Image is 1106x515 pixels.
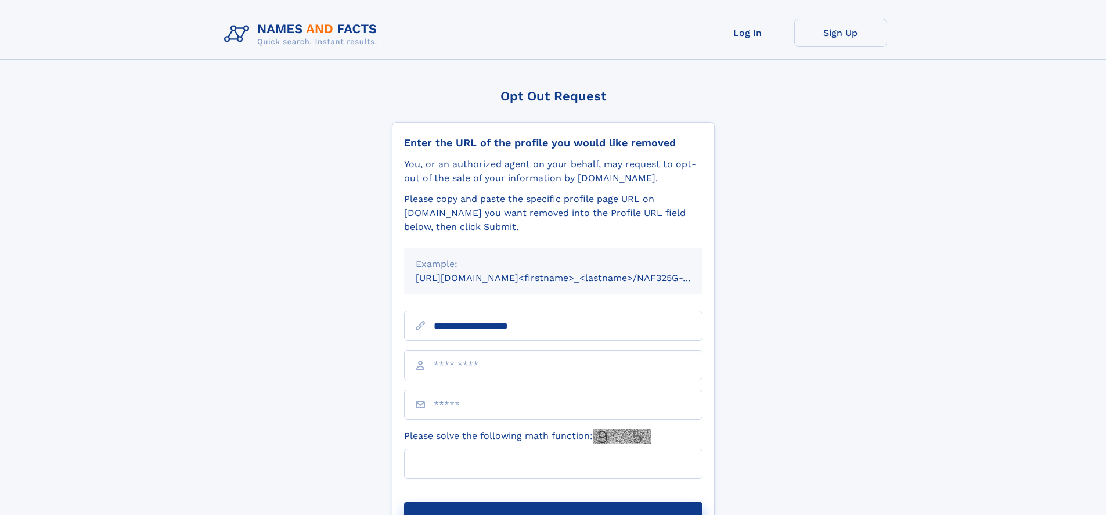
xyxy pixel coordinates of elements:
div: Opt Out Request [392,89,715,103]
div: Example: [416,257,691,271]
div: Please copy and paste the specific profile page URL on [DOMAIN_NAME] you want removed into the Pr... [404,192,702,234]
div: You, or an authorized agent on your behalf, may request to opt-out of the sale of your informatio... [404,157,702,185]
div: Enter the URL of the profile you would like removed [404,136,702,149]
small: [URL][DOMAIN_NAME]<firstname>_<lastname>/NAF325G-xxxxxxxx [416,272,725,283]
a: Log In [701,19,794,47]
a: Sign Up [794,19,887,47]
label: Please solve the following math function: [404,429,651,444]
img: Logo Names and Facts [219,19,387,50]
